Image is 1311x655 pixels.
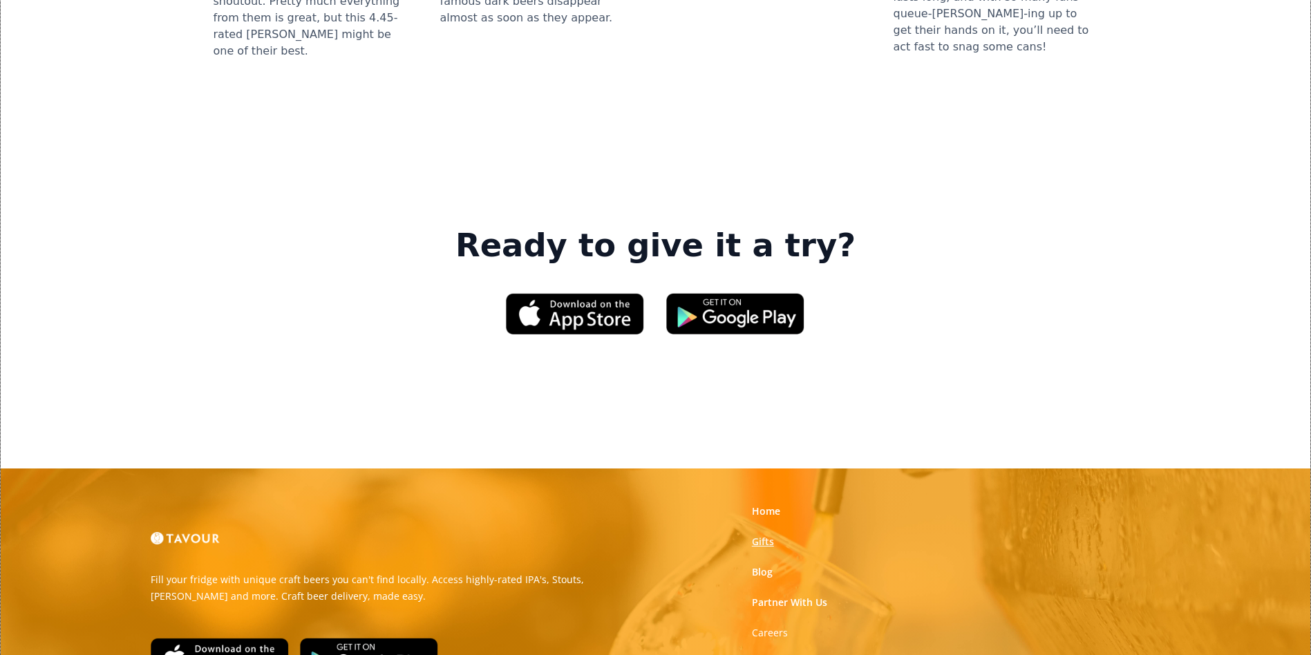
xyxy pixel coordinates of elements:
[752,626,788,640] a: Careers
[752,565,773,579] a: Blog
[752,504,780,518] a: Home
[752,535,774,549] a: Gifts
[752,596,827,609] a: Partner With Us
[752,626,788,639] strong: Careers
[151,571,645,605] p: Fill your fridge with unique craft beers you can't find locally. Access highly-rated IPA's, Stout...
[455,227,856,265] strong: Ready to give it a try?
